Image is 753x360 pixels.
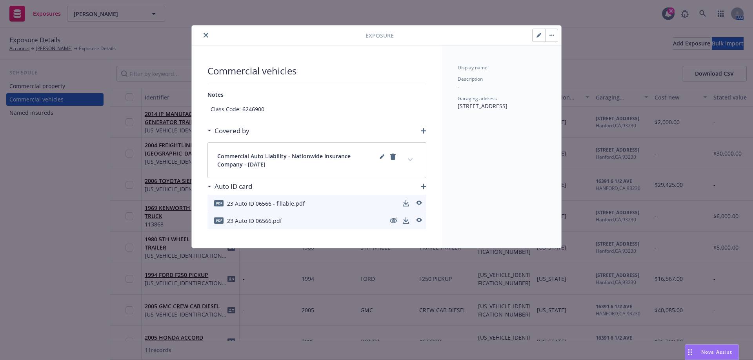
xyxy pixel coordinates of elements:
[701,349,732,355] span: Nova Assist
[685,345,695,360] div: Drag to move
[414,216,423,225] a: preview
[388,152,398,168] span: remove
[401,199,411,208] a: download
[458,76,483,82] span: Description
[215,181,252,192] h3: Auto ID card
[207,126,249,136] div: Covered by
[214,200,224,206] span: pdf
[214,217,224,223] span: pdf
[207,91,224,98] span: Notes
[401,216,411,225] a: download
[414,199,423,208] a: preview
[207,64,426,78] span: Commercial vehicles
[217,152,377,168] span: Commercial Auto Liability - Nationwide Insurance Company - [DATE]
[208,143,426,178] div: Commercial Auto Liability - Nationwide Insurance Company - [DATE]editPencilremoveexpand content
[201,31,211,40] button: close
[207,102,426,116] span: Class Code: 6246900
[389,216,398,225] a: hidden
[458,95,497,102] span: Garaging address
[377,152,387,168] span: editPencil
[458,102,507,110] span: [STREET_ADDRESS]
[215,126,249,136] h3: Covered by
[404,154,417,166] button: expand content
[685,344,739,360] button: Nova Assist
[377,152,387,161] a: editPencil
[207,181,252,192] div: Auto ID card
[388,152,398,161] a: remove
[458,64,487,71] span: Display name
[458,83,460,90] span: -
[366,31,394,40] span: Exposure
[227,199,305,208] span: 23 Auto ID 06566 - fillable.pdf
[227,217,282,225] span: 23 Auto ID 06566.pdf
